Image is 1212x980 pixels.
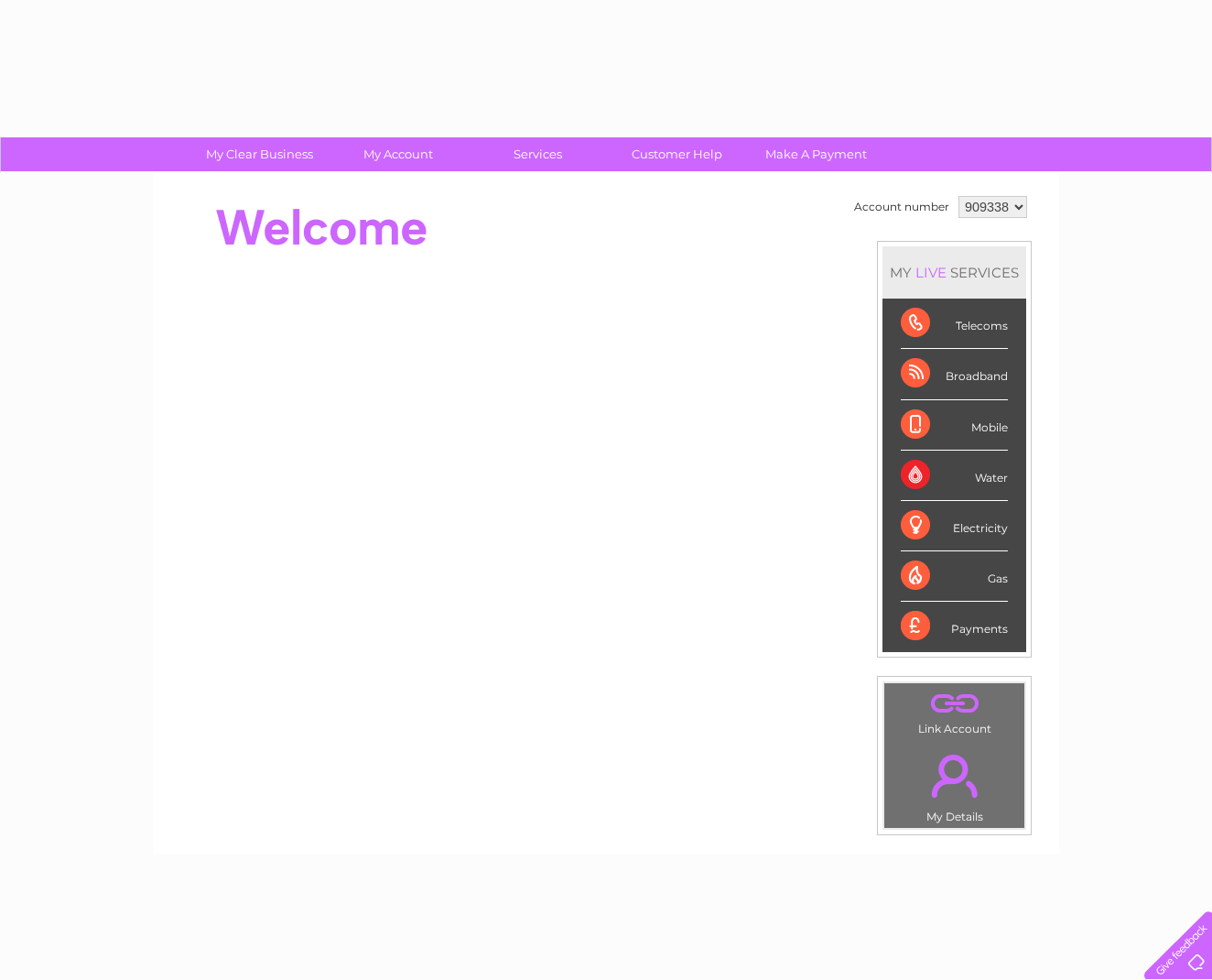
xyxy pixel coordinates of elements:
td: Link Account [883,682,1025,740]
div: LIVE [912,264,950,281]
td: Account number [849,191,954,223]
div: MY SERVICES [882,246,1026,299]
div: Telecoms [901,299,1008,349]
a: My Clear Business [184,137,335,171]
a: . [889,688,1020,720]
td: My Details [883,739,1025,829]
div: Gas [901,551,1008,602]
a: My Account [323,137,474,171]
div: Water [901,451,1008,501]
div: Electricity [901,501,1008,551]
a: . [889,744,1020,808]
a: Customer Help [601,137,752,171]
div: Broadband [901,349,1008,399]
a: Make A Payment [741,137,892,171]
a: Services [462,137,613,171]
div: Payments [901,602,1008,651]
div: Mobile [901,400,1008,451]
